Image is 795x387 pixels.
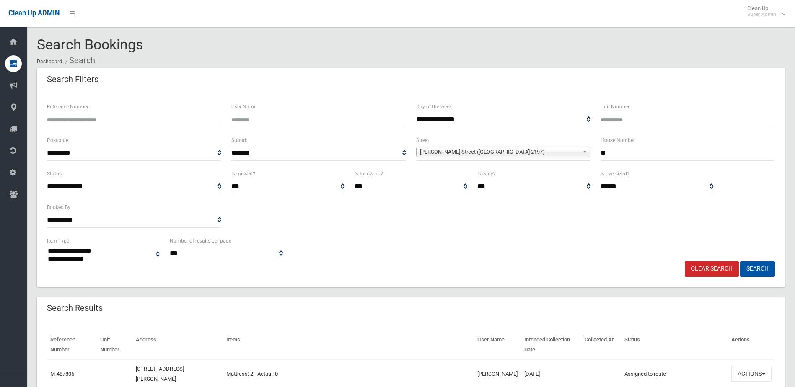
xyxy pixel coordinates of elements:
span: Clean Up ADMIN [8,9,60,17]
th: Intended Collection Date [521,330,581,359]
label: Day of the week [416,102,452,111]
label: Is oversized? [601,169,629,178]
label: Status [47,169,62,178]
th: Collected At [581,330,621,359]
label: Item Type [47,236,69,245]
label: Is early? [477,169,496,178]
label: Is follow up? [355,169,383,178]
small: Super Admin [747,11,776,18]
a: Dashboard [37,59,62,64]
button: Actions [731,366,772,382]
span: Search Bookings [37,36,143,53]
label: User Name [231,102,256,111]
th: Address [132,330,223,359]
a: Clear Search [685,261,739,277]
th: User Name [474,330,521,359]
a: M-487805 [50,371,74,377]
label: Unit Number [601,102,629,111]
button: Search [740,261,775,277]
label: Is missed? [231,169,255,178]
span: Clean Up [743,5,785,18]
label: Street [416,136,429,145]
th: Items [223,330,474,359]
header: Search Results [37,300,113,316]
span: [PERSON_NAME] Street ([GEOGRAPHIC_DATA] 2197) [420,147,579,157]
a: [STREET_ADDRESS][PERSON_NAME] [136,366,184,382]
label: Postcode [47,136,68,145]
th: Status [621,330,728,359]
label: Number of results per page [170,236,231,245]
header: Search Filters [37,71,109,88]
th: Unit Number [97,330,132,359]
label: Booked By [47,203,70,212]
label: Reference Number [47,102,88,111]
label: Suburb [231,136,248,145]
th: Reference Number [47,330,97,359]
label: House Number [601,136,635,145]
th: Actions [728,330,775,359]
li: Search [63,53,95,68]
